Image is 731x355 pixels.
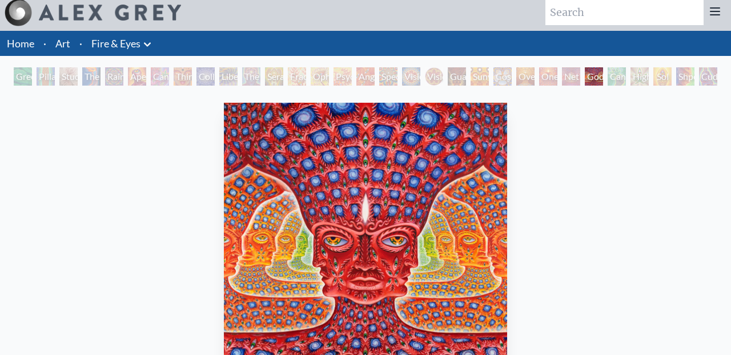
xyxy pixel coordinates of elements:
[516,67,535,86] div: Oversoul
[699,67,717,86] div: Cuddle
[14,67,32,86] div: Green Hand
[55,35,70,51] a: Art
[288,67,306,86] div: Fractal Eyes
[334,67,352,86] div: Psychomicrograph of a Fractal Paisley Cherub Feather Tip
[151,67,169,86] div: Cannabis Sutra
[196,67,215,86] div: Collective Vision
[448,67,466,86] div: Guardian of Infinite Vision
[75,31,87,56] li: ·
[265,67,283,86] div: Seraphic Transport Docking on the Third Eye
[128,67,146,86] div: Aperture
[402,67,420,86] div: Vision Crystal
[471,67,489,86] div: Sunyata
[174,67,192,86] div: Third Eye Tears of Joy
[82,67,101,86] div: The Torch
[91,35,140,51] a: Fire & Eyes
[562,67,580,86] div: Net of Being
[630,67,649,86] div: Higher Vision
[539,67,557,86] div: One
[676,67,694,86] div: Shpongled
[59,67,78,86] div: Study for the Great Turn
[356,67,375,86] div: Angel Skin
[311,67,329,86] div: Ophanic Eyelash
[585,67,603,86] div: Godself
[608,67,626,86] div: Cannafist
[653,67,672,86] div: Sol Invictus
[105,67,123,86] div: Rainbow Eye Ripple
[7,37,34,50] a: Home
[219,67,238,86] div: Liberation Through Seeing
[379,67,397,86] div: Spectral Lotus
[242,67,260,86] div: The Seer
[493,67,512,86] div: Cosmic Elf
[37,67,55,86] div: Pillar of Awareness
[39,31,51,56] li: ·
[425,67,443,86] div: Vision [PERSON_NAME]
